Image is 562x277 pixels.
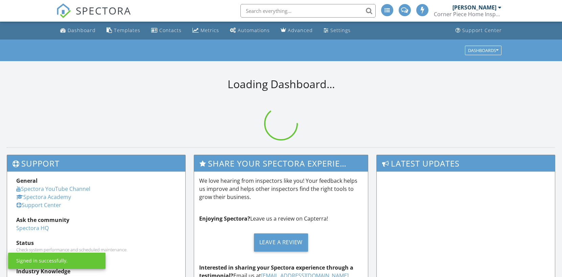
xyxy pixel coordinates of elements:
[468,48,498,53] div: Dashboards
[104,24,143,37] a: Templates
[16,193,71,201] a: Spectora Academy
[434,11,501,18] div: Corner Piece Home Inspection LLC
[201,27,219,33] div: Metrics
[190,24,222,37] a: Metrics
[16,177,38,184] strong: General
[199,215,363,223] p: Leave us a review on Capterra!
[199,177,363,201] p: We love hearing from inspectors like you! Your feedback helps us improve and helps other inspecto...
[238,27,270,33] div: Automations
[16,216,176,224] div: Ask the community
[194,155,368,172] h3: Share Your Spectora Experience
[16,224,49,232] a: Spectora HQ
[452,4,496,11] div: [PERSON_NAME]
[16,201,61,209] a: Support Center
[114,27,140,33] div: Templates
[56,3,71,18] img: The Best Home Inspection Software - Spectora
[462,27,502,33] div: Support Center
[68,27,96,33] div: Dashboard
[377,155,555,172] h3: Latest Updates
[199,228,363,257] a: Leave a Review
[278,24,315,37] a: Advanced
[159,27,182,33] div: Contacts
[254,233,308,252] div: Leave a Review
[465,46,501,55] button: Dashboards
[57,24,98,37] a: Dashboard
[148,24,184,37] a: Contacts
[330,27,351,33] div: Settings
[16,185,90,193] a: Spectora YouTube Channel
[227,24,273,37] a: Automations (Advanced)
[16,267,176,275] div: Industry Knowledge
[7,155,185,172] h3: Support
[453,24,505,37] a: Support Center
[321,24,353,37] a: Settings
[240,4,376,18] input: Search everything...
[56,9,131,23] a: SPECTORA
[288,27,313,33] div: Advanced
[16,257,68,264] div: Signed in successfully.
[76,3,131,18] span: SPECTORA
[199,215,250,222] strong: Enjoying Spectora?
[16,247,176,252] div: Check system performance and scheduled maintenance.
[16,239,176,247] div: Status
